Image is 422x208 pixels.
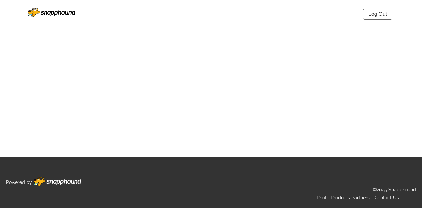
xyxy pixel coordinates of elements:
a: Photo Products Partners [317,195,370,200]
a: Contact Us [375,195,399,200]
p: ©2025 Snapphound [373,186,416,194]
img: Footer [34,177,81,186]
img: Snapphound Logo [28,8,75,17]
p: Powered by [6,178,32,187]
a: Log Out [363,9,392,20]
